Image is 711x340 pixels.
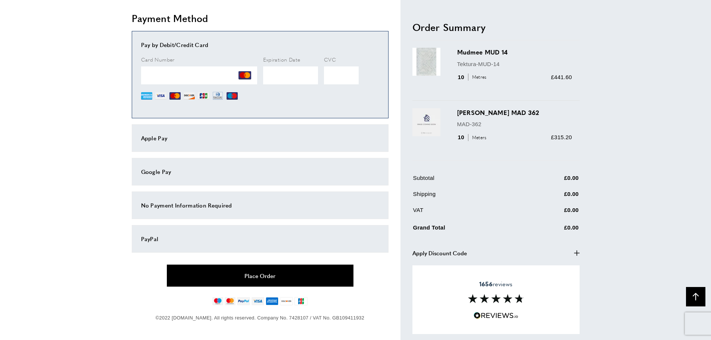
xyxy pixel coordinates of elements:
[413,206,527,220] td: VAT
[412,265,471,274] span: Apply Order Comment
[141,234,379,243] div: PayPal
[167,265,353,287] button: Place Order
[457,133,489,142] div: 10
[141,201,379,210] div: No Payment Information Required
[252,297,264,305] img: visa
[212,90,224,102] img: DN.png
[237,297,250,305] img: paypal
[324,66,359,84] iframe: Secure Credit Card Frame - CVV
[156,315,364,321] span: ©2022 [DOMAIN_NAME]. All rights reserved. Company No. 7428107 / VAT No. GB109411932
[412,48,440,76] img: Mudmee MUD 14
[527,190,579,204] td: £0.00
[227,90,238,102] img: MI.png
[169,90,181,102] img: MC.png
[479,280,493,288] strong: 1656
[198,90,209,102] img: JCB.png
[527,206,579,220] td: £0.00
[479,280,512,288] span: reviews
[474,312,518,319] img: Reviews.io 5 stars
[412,108,440,136] img: Madeline MAD 362
[457,59,572,68] p: Tektura-MUD-14
[457,120,572,129] p: MAD-362
[457,48,572,56] h3: Mudmee MUD 14
[457,72,489,81] div: 10
[527,174,579,188] td: £0.00
[324,56,336,63] span: CVC
[141,66,257,84] iframe: Secure Credit Card Frame - Credit Card Number
[551,74,572,80] span: £441.60
[212,297,223,305] img: maestro
[141,56,175,63] span: Card Number
[468,294,524,303] img: Reviews section
[413,174,527,188] td: Subtotal
[141,167,379,176] div: Google Pay
[413,222,527,238] td: Grand Total
[527,222,579,238] td: £0.00
[141,40,379,49] div: Pay by Debit/Credit Card
[412,249,467,258] span: Apply Discount Code
[266,297,279,305] img: american-express
[413,190,527,204] td: Shipping
[263,56,300,63] span: Expiration Date
[132,12,389,25] h2: Payment Method
[280,297,293,305] img: discover
[184,90,195,102] img: DI.png
[468,74,489,81] span: Metres
[155,90,166,102] img: VI.png
[263,66,318,84] iframe: Secure Credit Card Frame - Expiration Date
[468,134,489,141] span: Meters
[141,134,379,143] div: Apple Pay
[238,69,251,82] img: MC.png
[412,20,580,34] h2: Order Summary
[551,134,572,140] span: £315.20
[141,90,152,102] img: AE.png
[457,108,572,116] h3: [PERSON_NAME] MAD 362
[225,297,236,305] img: mastercard
[294,297,308,305] img: jcb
